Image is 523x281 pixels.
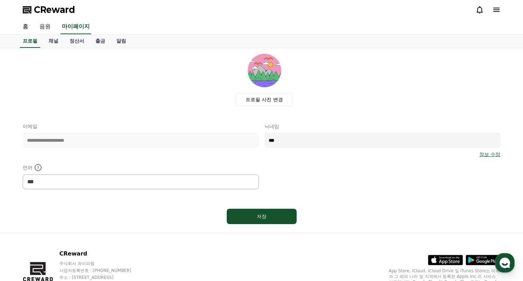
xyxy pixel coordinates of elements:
[108,232,116,237] span: 설정
[59,275,145,280] p: 주소 : [STREET_ADDRESS]
[22,232,26,237] span: 홈
[59,261,145,266] p: 주식회사 와이피랩
[2,221,46,239] a: 홈
[23,163,259,172] p: 언어
[23,4,75,15] a: CReward
[59,268,145,273] p: 사업자등록번호 : [PHONE_NUMBER]
[34,4,75,15] span: CReward
[64,232,72,238] span: 대화
[23,123,259,130] p: 이메일
[235,93,293,106] label: 프로필 사진 변경
[264,123,501,130] p: 닉네임
[90,221,134,239] a: 설정
[20,35,40,48] a: 프로필
[17,20,34,34] a: 홈
[34,20,56,34] a: 음원
[60,20,91,34] a: 마이페이지
[248,54,281,87] img: profile_image
[90,35,111,48] a: 출금
[227,209,297,224] button: 저장
[64,35,90,48] a: 정산서
[241,213,283,220] div: 저장
[59,250,145,258] p: CReward
[479,151,500,158] a: 정보 수정
[43,35,64,48] a: 채널
[46,221,90,239] a: 대화
[111,35,132,48] a: 알림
